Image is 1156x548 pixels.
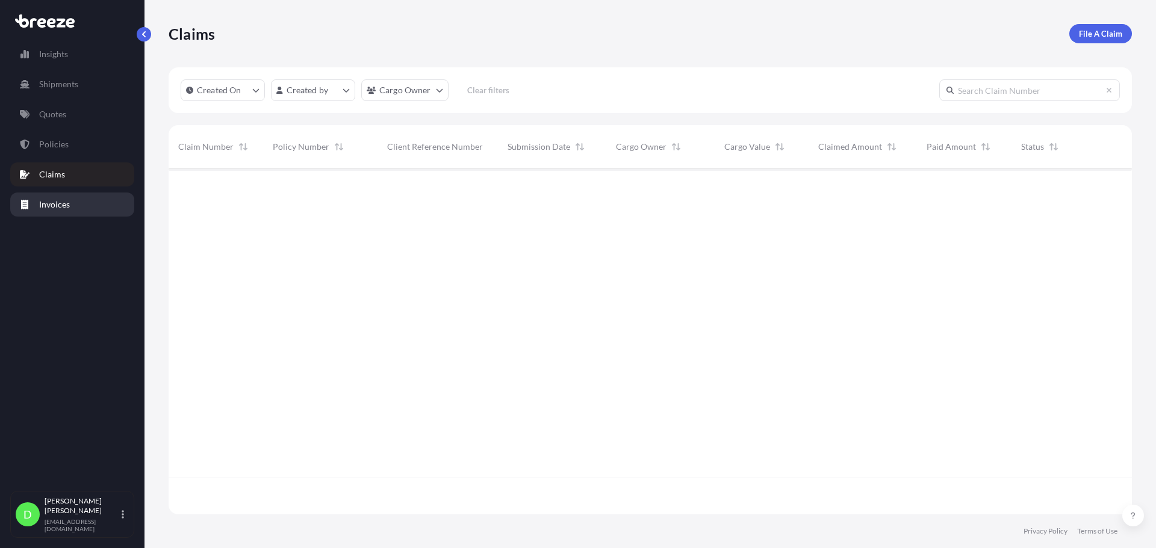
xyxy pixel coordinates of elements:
button: createdOn Filter options [181,79,265,101]
p: Invoices [39,199,70,211]
p: Claims [169,24,215,43]
button: Sort [978,140,993,154]
button: cargoOwner Filter options [361,79,449,101]
a: Terms of Use [1077,526,1117,536]
button: Sort [884,140,899,154]
input: Search Claim Number [939,79,1120,101]
a: Privacy Policy [1024,526,1067,536]
p: [PERSON_NAME] [PERSON_NAME] [45,496,119,516]
button: Sort [332,140,346,154]
button: Sort [485,140,500,154]
button: Clear filters [455,81,522,100]
p: Policies [39,138,69,150]
a: Insights [10,42,134,66]
p: [EMAIL_ADDRESS][DOMAIN_NAME] [45,518,119,532]
span: Cargo Owner [616,141,667,153]
a: Claims [10,162,134,186]
a: Invoices [10,192,134,217]
span: Claimed Amount [818,141,882,153]
button: createdBy Filter options [271,79,355,101]
a: File A Claim [1069,24,1132,43]
p: File A Claim [1079,28,1122,40]
a: Policies [10,132,134,156]
button: Sort [573,140,587,154]
span: Paid Amount [927,141,976,153]
button: Sort [772,140,787,154]
span: Client Reference Number [387,141,483,153]
p: Created by [287,84,329,96]
a: Quotes [10,102,134,126]
p: Insights [39,48,68,60]
span: Claim Number [178,141,234,153]
p: Quotes [39,108,66,120]
button: Sort [669,140,683,154]
span: Cargo Value [724,141,770,153]
button: Sort [1046,140,1061,154]
span: Submission Date [508,141,570,153]
span: D [23,508,32,520]
p: Clear filters [467,84,509,96]
p: Cargo Owner [379,84,431,96]
a: Shipments [10,72,134,96]
p: Created On [197,84,241,96]
button: Sort [236,140,250,154]
p: Claims [39,168,65,180]
span: Policy Number [273,141,329,153]
p: Shipments [39,78,78,90]
span: Status [1021,141,1044,153]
